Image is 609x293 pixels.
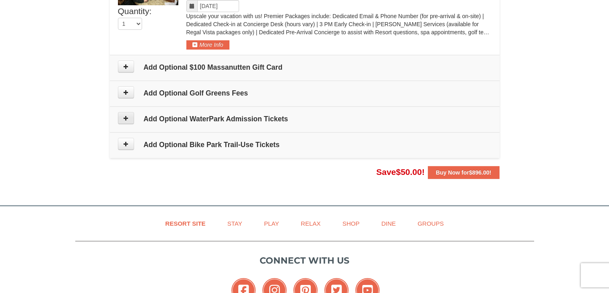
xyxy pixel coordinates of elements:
button: More Info [186,40,229,49]
a: Stay [217,214,252,233]
span: Quantity: [118,6,152,16]
span: Save ! [376,167,425,177]
a: Groups [407,214,454,233]
h4: Add Optional $100 Massanutten Gift Card [118,63,491,71]
p: Connect with us [75,254,534,267]
strong: Buy Now for ! [436,169,491,176]
p: Upscale your vacation with us! Premier Packages include: Dedicated Email & Phone Number (for pre-... [186,12,491,36]
a: Relax [291,214,330,233]
a: Resort Site [155,214,216,233]
span: $50.00 [396,167,422,177]
button: Buy Now for$896.00! [428,166,500,179]
a: Shop [332,214,370,233]
h4: Add Optional Bike Park Trail-Use Tickets [118,141,491,149]
a: Dine [371,214,406,233]
h4: Add Optional Golf Greens Fees [118,89,491,97]
h4: Add Optional WaterPark Admission Tickets [118,115,491,123]
span: $896.00 [469,169,489,176]
a: Play [254,214,289,233]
